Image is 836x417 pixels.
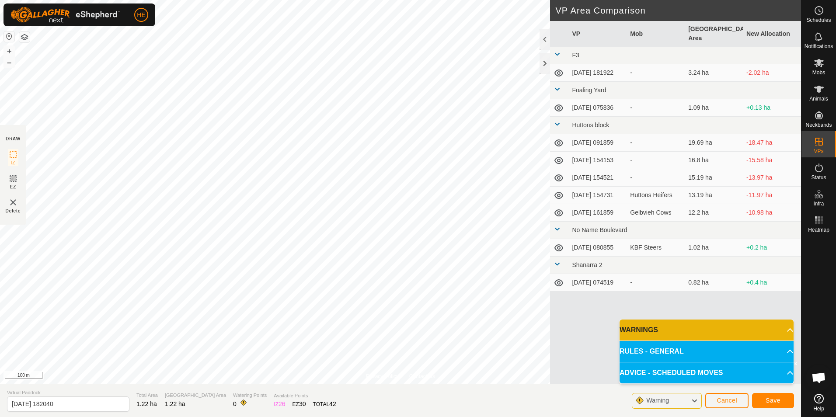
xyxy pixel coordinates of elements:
span: Heatmap [808,227,829,233]
div: - [630,278,681,287]
p-accordion-header: RULES - GENERAL [620,341,794,362]
span: 30 [299,400,306,407]
span: Foaling Yard [572,87,606,94]
td: +0.2 ha [743,239,801,257]
span: [GEOGRAPHIC_DATA] Area [165,392,226,399]
a: Help [801,390,836,415]
span: Warning [646,397,669,404]
th: VP [568,21,627,47]
td: 16.8 ha [685,152,743,169]
td: +0.4 ha [743,274,801,292]
td: -18.47 ha [743,134,801,152]
span: Watering Points [233,392,267,399]
td: [DATE] 154731 [568,187,627,204]
td: [DATE] 091859 [568,134,627,152]
td: 19.69 ha [685,134,743,152]
a: Contact Us [409,372,435,380]
span: Notifications [805,44,833,49]
span: Neckbands [805,122,832,128]
p-accordion-header: ADVICE - SCHEDULED MOVES [620,362,794,383]
button: Map Layers [19,32,30,42]
div: - [630,68,681,77]
td: +0.13 ha [743,99,801,117]
span: Infra [813,201,824,206]
span: ADVICE - SCHEDULED MOVES [620,368,723,378]
button: + [4,46,14,56]
div: - [630,103,681,112]
span: IZ [11,160,16,166]
span: Available Points [274,392,336,400]
span: Schedules [806,17,831,23]
span: Help [813,406,824,411]
span: Huttons block [572,122,609,129]
span: EZ [10,184,17,190]
td: -10.98 ha [743,204,801,222]
span: Mobs [812,70,825,75]
td: 3.24 ha [685,64,743,82]
td: 1.02 ha [685,239,743,257]
span: WARNINGS [620,325,658,335]
td: [DATE] 080855 [568,239,627,257]
div: - [630,156,681,165]
span: F3 [572,52,579,59]
td: 1.09 ha [685,99,743,117]
div: EZ [293,400,306,409]
td: -15.58 ha [743,152,801,169]
h2: VP Area Comparison [555,5,801,16]
span: HE [137,10,145,20]
span: 0 [233,400,237,407]
div: Open chat [806,365,832,391]
span: Save [766,397,780,404]
td: -11.97 ha [743,187,801,204]
span: 26 [279,400,286,407]
span: Virtual Paddock [7,389,129,396]
div: IZ [274,400,285,409]
th: Mob [627,21,685,47]
span: VPs [814,149,823,154]
button: Save [752,393,794,408]
img: VP [8,197,18,208]
td: [DATE] 075836 [568,99,627,117]
span: Cancel [717,397,737,404]
td: [DATE] 161859 [568,204,627,222]
td: [DATE] 074519 [568,274,627,292]
td: 12.2 ha [685,204,743,222]
span: 1.22 ha [165,400,185,407]
img: Gallagher Logo [10,7,120,23]
span: RULES - GENERAL [620,346,684,357]
span: 1.22 ha [136,400,157,407]
td: [DATE] 154521 [568,169,627,187]
button: – [4,57,14,68]
span: No Name Boulevard [572,226,627,233]
span: Total Area [136,392,158,399]
p-accordion-header: WARNINGS [620,320,794,341]
div: - [630,138,681,147]
th: New Allocation [743,21,801,47]
button: Reset Map [4,31,14,42]
td: 13.19 ha [685,187,743,204]
div: TOTAL [313,400,336,409]
span: Status [811,175,826,180]
th: [GEOGRAPHIC_DATA] Area [685,21,743,47]
a: Privacy Policy [366,372,399,380]
td: 15.19 ha [685,169,743,187]
span: 42 [329,400,336,407]
div: - [630,173,681,182]
span: Delete [6,208,21,214]
div: DRAW [6,136,21,142]
td: [DATE] 181922 [568,64,627,82]
td: [DATE] 154153 [568,152,627,169]
td: 0.82 ha [685,274,743,292]
div: Gelbvieh Cows [630,208,681,217]
span: Animals [809,96,828,101]
button: Cancel [705,393,749,408]
td: -13.97 ha [743,169,801,187]
div: KBF Steers [630,243,681,252]
div: Huttons Heifers [630,191,681,200]
td: -2.02 ha [743,64,801,82]
span: Shanarra 2 [572,261,602,268]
